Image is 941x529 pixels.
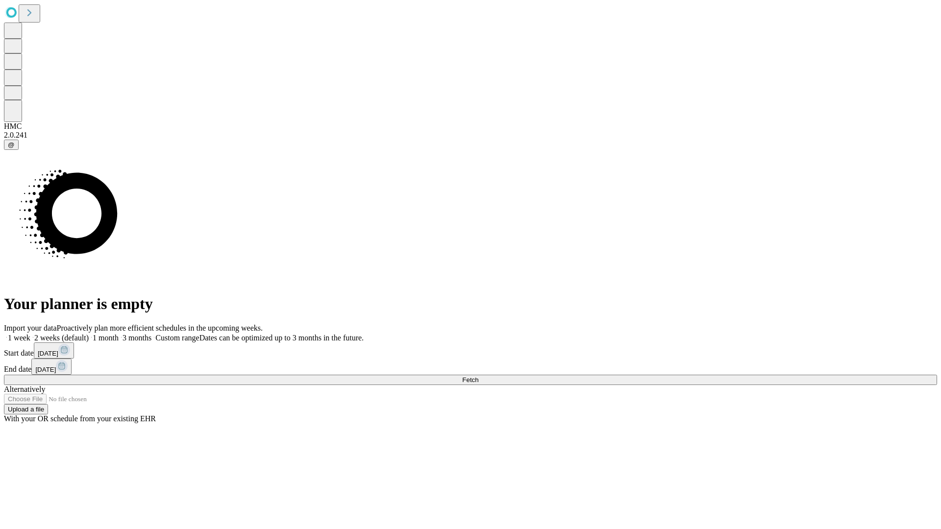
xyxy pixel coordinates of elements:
[4,324,57,332] span: Import your data
[34,334,89,342] span: 2 weeks (default)
[31,359,72,375] button: [DATE]
[34,342,74,359] button: [DATE]
[4,404,48,414] button: Upload a file
[4,414,156,423] span: With your OR schedule from your existing EHR
[35,366,56,373] span: [DATE]
[8,334,30,342] span: 1 week
[4,359,937,375] div: End date
[93,334,119,342] span: 1 month
[8,141,15,148] span: @
[199,334,364,342] span: Dates can be optimized up to 3 months in the future.
[38,350,58,357] span: [DATE]
[4,385,45,393] span: Alternatively
[155,334,199,342] span: Custom range
[4,342,937,359] div: Start date
[4,375,937,385] button: Fetch
[4,295,937,313] h1: Your planner is empty
[4,140,19,150] button: @
[123,334,151,342] span: 3 months
[4,131,937,140] div: 2.0.241
[462,376,478,384] span: Fetch
[4,122,937,131] div: HMC
[57,324,263,332] span: Proactively plan more efficient schedules in the upcoming weeks.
